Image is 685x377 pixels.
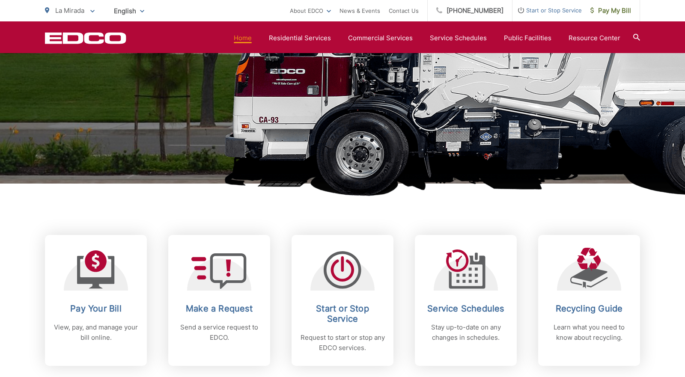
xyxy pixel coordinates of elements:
[423,303,508,314] h2: Service Schedules
[569,33,620,43] a: Resource Center
[168,235,270,366] a: Make a Request Send a service request to EDCO.
[269,33,331,43] a: Residential Services
[590,6,631,16] span: Pay My Bill
[177,303,262,314] h2: Make a Request
[45,235,147,366] a: Pay Your Bill View, pay, and manage your bill online.
[415,235,517,366] a: Service Schedules Stay up-to-date on any changes in schedules.
[389,6,419,16] a: Contact Us
[300,303,385,324] h2: Start or Stop Service
[340,6,380,16] a: News & Events
[177,322,262,343] p: Send a service request to EDCO.
[234,33,252,43] a: Home
[54,322,138,343] p: View, pay, and manage your bill online.
[504,33,551,43] a: Public Facilities
[45,32,126,44] a: EDCD logo. Return to the homepage.
[54,303,138,314] h2: Pay Your Bill
[348,33,413,43] a: Commercial Services
[300,332,385,353] p: Request to start or stop any EDCO services.
[290,6,331,16] a: About EDCO
[423,322,508,343] p: Stay up-to-date on any changes in schedules.
[430,33,487,43] a: Service Schedules
[107,3,151,18] span: English
[55,6,84,15] span: La Mirada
